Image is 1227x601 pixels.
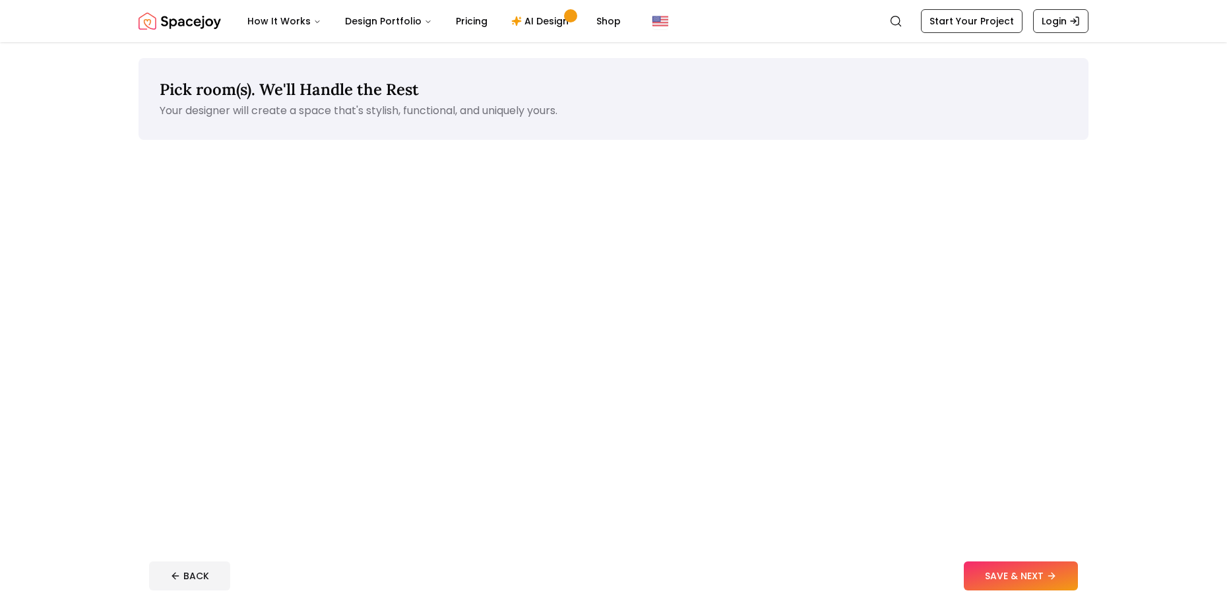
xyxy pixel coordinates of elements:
[652,13,668,29] img: United States
[237,8,332,34] button: How It Works
[501,8,583,34] a: AI Design
[334,8,443,34] button: Design Portfolio
[921,9,1022,33] a: Start Your Project
[149,561,230,590] button: BACK
[160,79,419,100] span: Pick room(s). We'll Handle the Rest
[1033,9,1088,33] a: Login
[139,8,221,34] img: Spacejoy Logo
[237,8,631,34] nav: Main
[964,561,1078,590] button: SAVE & NEXT
[139,8,221,34] a: Spacejoy
[445,8,498,34] a: Pricing
[160,103,1067,119] p: Your designer will create a space that's stylish, functional, and uniquely yours.
[586,8,631,34] a: Shop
